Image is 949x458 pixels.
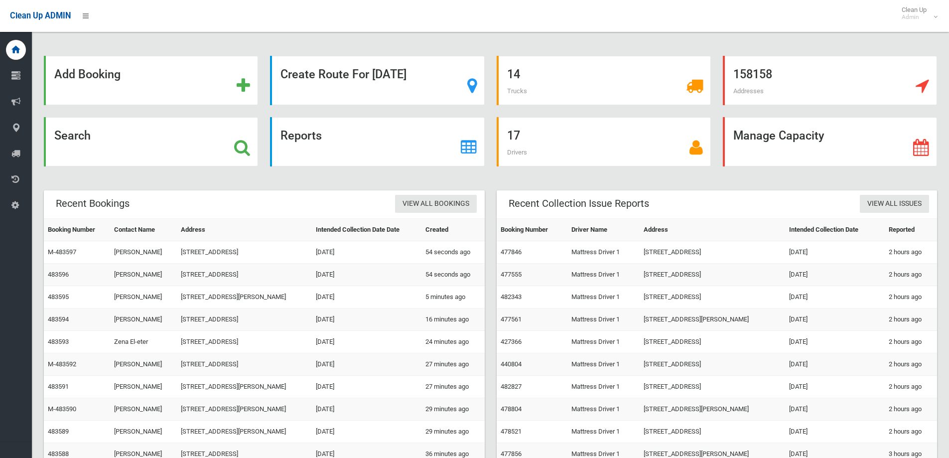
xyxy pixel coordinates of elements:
[507,67,520,81] strong: 14
[497,219,568,241] th: Booking Number
[48,293,69,301] a: 483595
[640,219,785,241] th: Address
[885,421,937,443] td: 2 hours ago
[421,331,485,353] td: 24 minutes ago
[270,56,484,105] a: Create Route For [DATE]
[110,286,177,308] td: [PERSON_NAME]
[177,286,312,308] td: [STREET_ADDRESS][PERSON_NAME]
[421,264,485,286] td: 54 seconds ago
[421,241,485,264] td: 54 seconds ago
[567,286,640,308] td: Mattress Driver 1
[785,264,884,286] td: [DATE]
[270,117,484,166] a: Reports
[54,67,121,81] strong: Add Booking
[885,219,937,241] th: Reported
[860,195,929,213] a: View All Issues
[110,241,177,264] td: [PERSON_NAME]
[501,450,522,458] a: 477856
[312,331,421,353] td: [DATE]
[897,6,937,21] span: Clean Up
[567,421,640,443] td: Mattress Driver 1
[177,219,312,241] th: Address
[395,195,477,213] a: View All Bookings
[507,87,527,95] span: Trucks
[312,219,421,241] th: Intended Collection Date Date
[177,353,312,376] td: [STREET_ADDRESS]
[48,248,76,256] a: M-483597
[885,353,937,376] td: 2 hours ago
[640,331,785,353] td: [STREET_ADDRESS]
[497,117,711,166] a: 17 Drivers
[640,264,785,286] td: [STREET_ADDRESS]
[497,194,661,213] header: Recent Collection Issue Reports
[640,308,785,331] td: [STREET_ADDRESS][PERSON_NAME]
[312,398,421,421] td: [DATE]
[640,286,785,308] td: [STREET_ADDRESS]
[48,315,69,323] a: 483594
[312,353,421,376] td: [DATE]
[48,383,69,390] a: 483591
[312,241,421,264] td: [DATE]
[785,421,884,443] td: [DATE]
[501,271,522,278] a: 477555
[501,293,522,301] a: 482343
[501,338,522,345] a: 427366
[177,376,312,398] td: [STREET_ADDRESS][PERSON_NAME]
[885,241,937,264] td: 2 hours ago
[567,264,640,286] td: Mattress Driver 1
[507,149,527,156] span: Drivers
[785,308,884,331] td: [DATE]
[110,219,177,241] th: Contact Name
[48,450,69,458] a: 483588
[421,286,485,308] td: 5 minutes ago
[54,129,91,143] strong: Search
[785,353,884,376] td: [DATE]
[501,428,522,435] a: 478521
[110,353,177,376] td: [PERSON_NAME]
[885,264,937,286] td: 2 hours ago
[177,308,312,331] td: [STREET_ADDRESS]
[177,331,312,353] td: [STREET_ADDRESS]
[421,376,485,398] td: 27 minutes ago
[48,405,76,413] a: M-483590
[885,398,937,421] td: 2 hours ago
[312,286,421,308] td: [DATE]
[567,308,640,331] td: Mattress Driver 1
[567,241,640,264] td: Mattress Driver 1
[280,129,322,143] strong: Reports
[110,308,177,331] td: [PERSON_NAME]
[501,360,522,368] a: 440804
[44,117,258,166] a: Search
[785,398,884,421] td: [DATE]
[885,331,937,353] td: 2 hours ago
[44,56,258,105] a: Add Booking
[312,376,421,398] td: [DATE]
[501,383,522,390] a: 482827
[507,129,520,143] strong: 17
[640,241,785,264] td: [STREET_ADDRESS]
[44,194,141,213] header: Recent Bookings
[110,264,177,286] td: [PERSON_NAME]
[723,56,937,105] a: 158158 Addresses
[885,376,937,398] td: 2 hours ago
[501,315,522,323] a: 477561
[640,421,785,443] td: [STREET_ADDRESS]
[44,219,110,241] th: Booking Number
[48,271,69,278] a: 483596
[785,376,884,398] td: [DATE]
[733,67,772,81] strong: 158158
[733,129,824,143] strong: Manage Capacity
[312,308,421,331] td: [DATE]
[10,11,71,20] span: Clean Up ADMIN
[48,360,76,368] a: M-483592
[640,376,785,398] td: [STREET_ADDRESS]
[567,331,640,353] td: Mattress Driver 1
[785,219,884,241] th: Intended Collection Date
[501,248,522,256] a: 477846
[312,421,421,443] td: [DATE]
[885,308,937,331] td: 2 hours ago
[110,398,177,421] td: [PERSON_NAME]
[421,308,485,331] td: 16 minutes ago
[785,331,884,353] td: [DATE]
[177,398,312,421] td: [STREET_ADDRESS][PERSON_NAME]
